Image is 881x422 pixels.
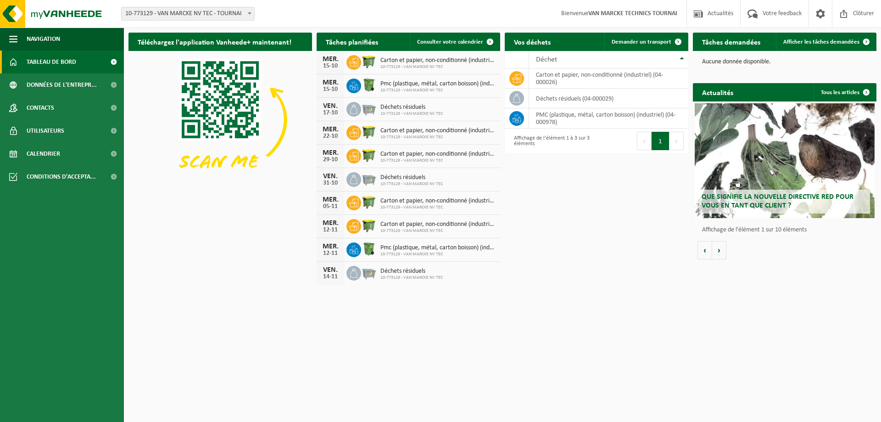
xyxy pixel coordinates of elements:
span: Carton et papier, non-conditionné (industriel) [380,151,496,158]
span: 10-773129 - VAN MARCKE NV TEC [380,181,443,187]
button: 1 [652,132,669,150]
span: Que signifie la nouvelle directive RED pour vous en tant que client ? [702,193,853,209]
span: Afficher les tâches demandées [783,39,859,45]
h2: Tâches planifiées [317,33,387,51]
span: Carton et papier, non-conditionné (industriel) [380,197,496,205]
h2: Actualités [693,83,742,101]
div: 31-10 [321,180,340,186]
button: Previous [637,132,652,150]
a: Que signifie la nouvelle directive RED pour vous en tant que client ? [695,103,875,218]
span: 10-773129 - VAN MARCKE NV TEC [380,228,496,234]
span: Demander un transport [612,39,671,45]
span: 10-773129 - VAN MARCKE NV TEC [380,111,443,117]
div: 12-11 [321,250,340,257]
td: déchets résiduels (04-000029) [529,89,688,108]
span: 10-773129 - VAN MARCKE NV TEC [380,252,496,257]
span: Calendrier [27,142,60,165]
img: WB-2500-GAL-GY-04 [361,171,377,186]
div: MER. [321,149,340,157]
div: 29-10 [321,157,340,163]
span: Navigation [27,28,60,51]
strong: VAN MARCKE TECHNICS TOURNAI [588,10,677,17]
span: Carton et papier, non-conditionné (industriel) [380,57,496,64]
div: 17-10 [321,110,340,116]
p: Affichage de l'élément 1 sur 10 éléments [702,227,872,233]
span: Déchets résiduels [380,174,443,181]
div: MER. [321,126,340,133]
img: WB-0370-HPE-GN-50 [361,241,377,257]
img: WB-1100-HPE-GN-51 [361,124,377,140]
a: Tous les articles [814,83,875,101]
img: WB-2500-GAL-GY-04 [361,101,377,116]
td: PMC (plastique, métal, carton boisson) (industriel) (04-000978) [529,108,688,129]
span: Carton et papier, non-conditionné (industriel) [380,127,496,135]
span: 10-773129 - VAN MARCKE NV TEC [380,205,496,210]
span: 10-773129 - VAN MARCKE NV TEC [380,64,496,70]
div: MER. [321,243,340,250]
span: 10-773129 - VAN MARCKE NV TEC [380,88,496,93]
img: WB-1100-HPE-GN-51 [361,194,377,210]
button: Next [669,132,684,150]
span: 10-773129 - VAN MARCKE NV TEC - TOURNAI [122,7,254,20]
div: 22-10 [321,133,340,140]
img: Download de VHEPlus App [128,51,312,189]
div: MER. [321,219,340,227]
div: 15-10 [321,63,340,69]
a: Afficher les tâches demandées [776,33,875,51]
span: Carton et papier, non-conditionné (industriel) [380,221,496,228]
div: MER. [321,196,340,203]
div: MER. [321,79,340,86]
a: Demander un transport [604,33,687,51]
p: Aucune donnée disponible. [702,59,867,65]
div: Affichage de l'élément 1 à 3 sur 3 éléments [509,131,592,151]
h2: Téléchargez l'application Vanheede+ maintenant! [128,33,301,51]
div: 15-10 [321,86,340,93]
span: 10-773129 - VAN MARCKE NV TEC - TOURNAI [121,7,255,21]
div: VEN. [321,173,340,180]
h2: Tâches demandées [693,33,769,51]
span: Déchets résiduels [380,104,443,111]
span: 10-773129 - VAN MARCKE NV TEC [380,135,496,140]
span: Pmc (plastique, métal, carton boisson) (industriel) [380,80,496,88]
img: WB-1100-HPE-GN-51 [361,54,377,69]
div: VEN. [321,266,340,274]
span: Utilisateurs [27,119,64,142]
div: VEN. [321,102,340,110]
img: WB-1100-HPE-GN-51 [361,147,377,163]
img: WB-2500-GAL-GY-04 [361,264,377,280]
span: Contacts [27,96,54,119]
span: Pmc (plastique, métal, carton boisson) (industriel) [380,244,496,252]
div: MER. [321,56,340,63]
span: 10-773129 - VAN MARCKE NV TEC [380,158,496,163]
span: Déchets résiduels [380,268,443,275]
img: WB-0370-HPE-GN-50 [361,77,377,93]
span: 10-773129 - VAN MARCKE NV TEC [380,275,443,281]
button: Volgende [712,241,726,259]
h2: Vos déchets [505,33,560,51]
img: WB-1100-HPE-GN-51 [361,218,377,233]
span: Données de l'entrepr... [27,73,97,96]
div: 05-11 [321,203,340,210]
div: 12-11 [321,227,340,233]
div: 14-11 [321,274,340,280]
span: Consulter votre calendrier [417,39,483,45]
span: Tableau de bord [27,51,76,73]
button: Vorige [697,241,712,259]
span: Déchet [536,56,557,63]
td: carton et papier, non-conditionné (industriel) (04-000026) [529,68,688,89]
span: Conditions d'accepta... [27,165,96,188]
a: Consulter votre calendrier [410,33,499,51]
